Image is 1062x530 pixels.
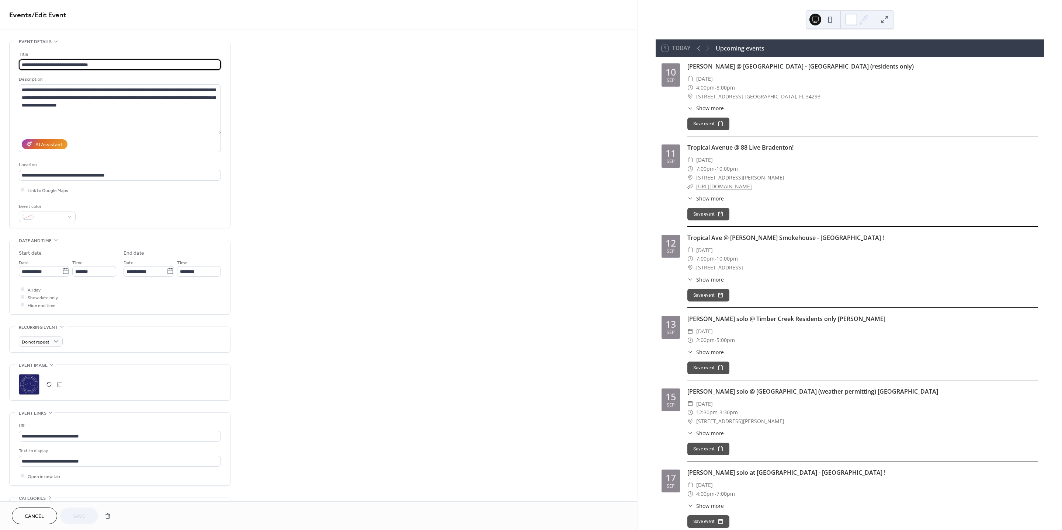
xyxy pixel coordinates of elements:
span: Event image [19,362,48,369]
div: ; [19,374,39,395]
div: ​ [687,408,693,417]
div: 17 [666,473,676,482]
span: 3:30pm [719,408,738,417]
button: Cancel [12,508,57,524]
span: [DATE] [696,74,713,83]
div: 10 [666,67,676,77]
button: Save event [687,443,729,455]
button: ​Show more [687,195,724,202]
button: ​Show more [687,429,724,437]
div: Description [19,76,219,83]
span: - [715,254,716,263]
div: 11 [666,149,676,158]
div: 13 [666,320,676,329]
div: Start date [19,250,42,257]
div: Title [19,50,219,58]
span: Show more [696,348,724,356]
span: Time [177,259,187,266]
div: ​ [687,254,693,263]
span: - [718,408,719,417]
div: [PERSON_NAME] @ [GEOGRAPHIC_DATA] - [GEOGRAPHIC_DATA] (residents only) [687,62,1038,71]
span: 5:00pm [716,336,735,345]
div: ​ [687,336,693,345]
div: Sep [667,403,675,408]
div: ​ [687,83,693,92]
div: ​ [687,429,693,437]
button: AI Assistant [22,139,67,149]
div: Location [19,161,219,169]
div: ​ [687,104,693,112]
div: [PERSON_NAME] solo @ Timber Creek Residents only [PERSON_NAME] [687,314,1038,323]
button: Save event [687,515,729,528]
span: [STREET_ADDRESS] [696,263,743,272]
button: Save event [687,208,729,220]
span: Show date only [28,294,58,301]
span: Show more [696,104,724,112]
div: Upcoming events [716,44,764,53]
span: 8:00pm [716,83,735,92]
span: 12:30pm [696,408,718,417]
div: End date [124,250,144,257]
span: [DATE] [696,246,713,255]
span: Recurring event [19,324,58,331]
span: [STREET_ADDRESS][PERSON_NAME] [696,173,784,182]
span: - [715,83,716,92]
div: Sep [667,330,675,335]
div: ​ [687,348,693,356]
div: Event color [19,203,74,210]
button: ​Show more [687,276,724,283]
span: 10:00pm [716,164,738,173]
div: ​ [687,502,693,510]
div: Tropical Ave @ [PERSON_NAME] Smokehouse - [GEOGRAPHIC_DATA] ! [687,233,1038,242]
div: [PERSON_NAME] solo at [GEOGRAPHIC_DATA] - [GEOGRAPHIC_DATA] ! [687,468,1038,477]
span: Show more [696,502,724,510]
span: [DATE] [696,481,713,489]
div: Sep [667,159,675,164]
div: ​ [687,263,693,272]
div: ​ [687,481,693,489]
button: Save event [687,362,729,374]
div: ••• [10,498,230,513]
div: ​ [687,74,693,83]
div: ​ [687,182,693,191]
button: ​Show more [687,348,724,356]
div: ​ [687,92,693,101]
span: 7:00pm [716,489,735,498]
span: Show more [696,276,724,283]
div: ​ [687,246,693,255]
span: 7:00pm [696,254,715,263]
div: Sep [667,249,675,254]
div: ​ [687,276,693,283]
div: ​ [687,164,693,173]
div: ​ [687,489,693,498]
span: 4:00pm [696,83,715,92]
span: Show more [696,429,724,437]
div: 12 [666,238,676,248]
span: Time [72,259,83,266]
button: Save event [687,289,729,301]
span: Date [19,259,29,266]
span: 7:00pm [696,164,715,173]
span: [DATE] [696,156,713,164]
div: ​ [687,400,693,408]
span: Date and time [19,237,52,245]
a: Events [9,8,32,22]
button: ​Show more [687,502,724,510]
span: All day [28,286,41,294]
span: Link to Google Maps [28,186,68,194]
div: ​ [687,195,693,202]
span: Categories [19,495,46,502]
div: Text to display [19,447,219,455]
span: Hide end time [28,301,56,309]
span: - [715,164,716,173]
span: [DATE] [696,327,713,336]
div: AI Assistant [35,141,62,149]
button: Save event [687,118,729,130]
span: / Edit Event [32,8,66,22]
div: Sep [667,78,675,83]
span: [STREET_ADDRESS][PERSON_NAME] [696,417,784,426]
div: Sep [667,484,675,489]
a: Tropical Avenue @ 88 Live Bradenton! [687,143,794,151]
span: 10:00pm [716,254,738,263]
